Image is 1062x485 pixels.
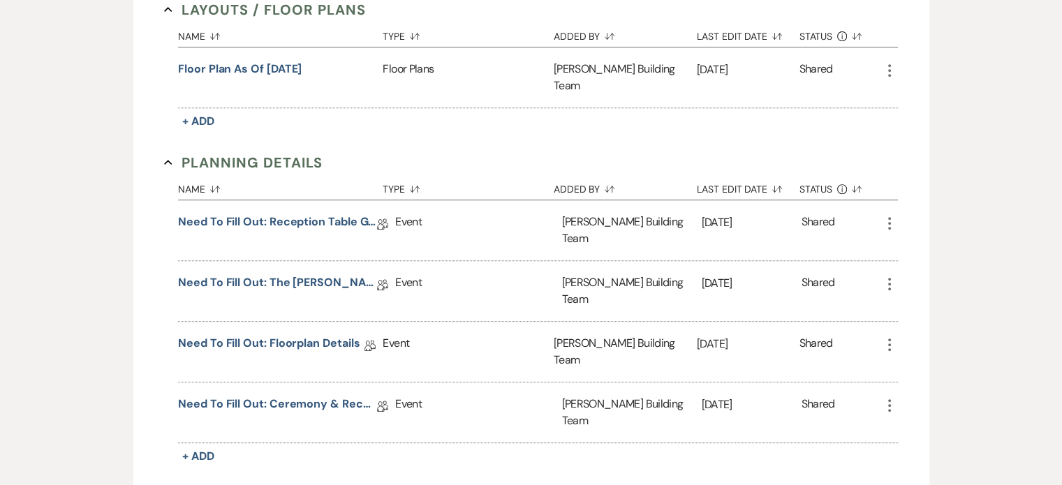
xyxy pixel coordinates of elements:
[182,449,214,463] span: + Add
[799,184,833,194] span: Status
[702,214,802,232] p: [DATE]
[178,173,383,200] button: Name
[164,152,323,173] button: Planning Details
[697,61,799,79] p: [DATE]
[178,396,377,417] a: Need to Fill Out: Ceremony & Reception Details
[554,173,697,200] button: Added By
[697,173,799,200] button: Last Edit Date
[801,396,834,429] div: Shared
[554,20,697,47] button: Added By
[799,61,833,94] div: Shared
[697,335,799,353] p: [DATE]
[702,396,802,414] p: [DATE]
[799,173,881,200] button: Status
[561,261,701,321] div: [PERSON_NAME] Building Team
[799,31,833,41] span: Status
[801,274,834,308] div: Shared
[561,200,701,260] div: [PERSON_NAME] Building Team
[178,20,383,47] button: Name
[178,61,302,77] button: Floor plan as of [DATE]
[178,112,219,131] button: + Add
[178,214,377,235] a: Need to Fill Out: Reception Table Guest Count
[561,382,701,442] div: [PERSON_NAME] Building Team
[178,274,377,296] a: Need to Fill Out: The [PERSON_NAME] Building Planning Document
[383,47,553,107] div: Floor Plans
[383,173,553,200] button: Type
[395,200,561,260] div: Event
[697,20,799,47] button: Last Edit Date
[178,447,219,466] button: + Add
[383,20,553,47] button: Type
[801,214,834,247] div: Shared
[383,322,553,382] div: Event
[182,114,214,128] span: + Add
[702,274,802,292] p: [DATE]
[799,20,881,47] button: Status
[395,382,561,442] div: Event
[178,335,360,357] a: Need to Fill Out: Floorplan Details
[554,322,697,382] div: [PERSON_NAME] Building Team
[554,47,697,107] div: [PERSON_NAME] Building Team
[395,261,561,321] div: Event
[799,335,833,368] div: Shared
